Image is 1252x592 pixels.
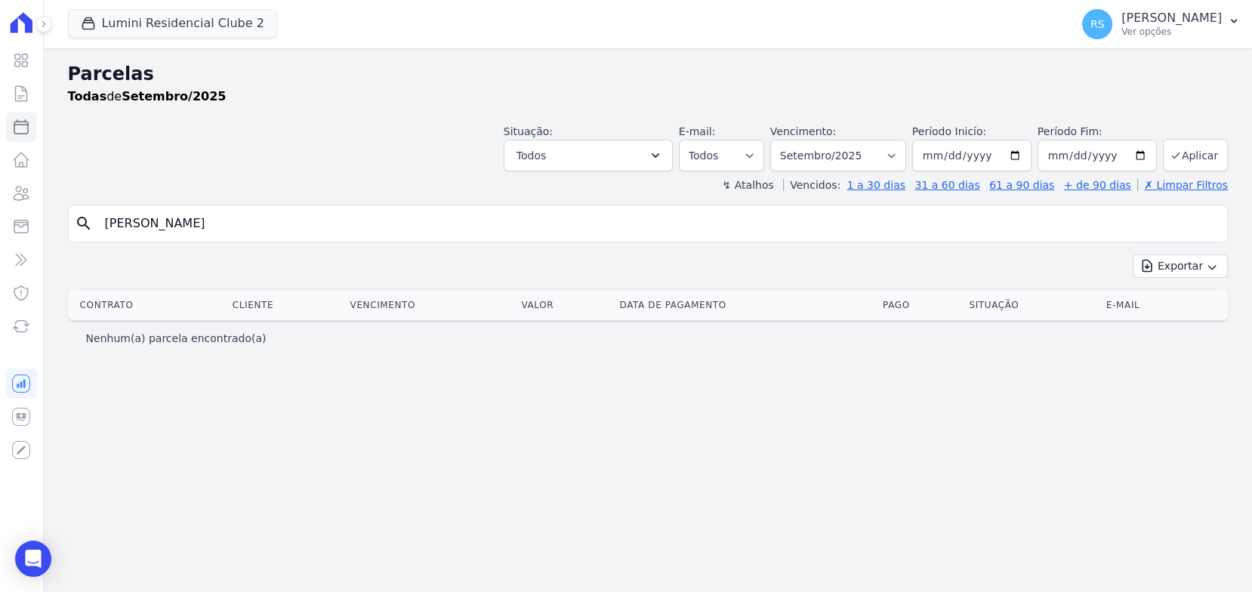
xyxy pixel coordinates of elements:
[1100,290,1201,320] th: E-mail
[614,290,877,320] th: Data de Pagamento
[989,179,1054,191] a: 61 a 90 dias
[1070,3,1252,45] button: RS [PERSON_NAME] Ver opções
[679,125,716,137] label: E-mail:
[963,290,1099,320] th: Situação
[504,140,673,171] button: Todos
[68,9,277,38] button: Lumini Residencial Clube 2
[1121,11,1222,26] p: [PERSON_NAME]
[68,60,1228,88] h2: Parcelas
[504,125,553,137] label: Situação:
[914,179,979,191] a: 31 a 60 dias
[847,179,905,191] a: 1 a 30 dias
[1064,179,1131,191] a: + de 90 dias
[68,89,107,103] strong: Todas
[96,208,1221,239] input: Buscar por nome do lote ou do cliente
[68,290,227,320] th: Contrato
[1137,179,1228,191] a: ✗ Limpar Filtros
[517,146,546,165] span: Todos
[227,290,344,320] th: Cliente
[1090,19,1105,29] span: RS
[344,290,516,320] th: Vencimento
[783,179,840,191] label: Vencidos:
[722,179,773,191] label: ↯ Atalhos
[86,331,267,346] p: Nenhum(a) parcela encontrado(a)
[1121,26,1222,38] p: Ver opções
[1038,124,1157,140] label: Período Fim:
[122,89,226,103] strong: Setembro/2025
[912,125,986,137] label: Período Inicío:
[15,541,51,577] div: Open Intercom Messenger
[877,290,963,320] th: Pago
[1133,254,1228,278] button: Exportar
[1163,139,1228,171] button: Aplicar
[770,125,836,137] label: Vencimento:
[515,290,613,320] th: Valor
[75,214,93,233] i: search
[68,88,227,106] p: de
